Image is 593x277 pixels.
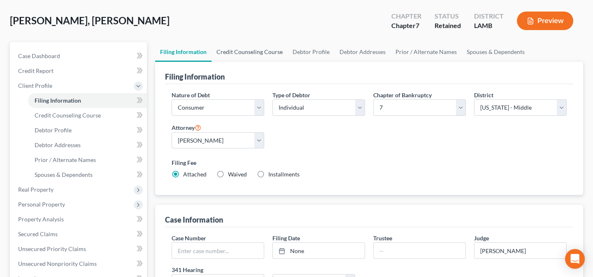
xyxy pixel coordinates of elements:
[165,72,225,82] div: Filing Information
[28,123,147,138] a: Debtor Profile
[272,91,310,99] label: Type of Debtor
[373,91,432,99] label: Chapter of Bankruptcy
[28,167,147,182] a: Spouses & Dependents
[273,243,365,258] a: None
[167,265,369,274] label: 341 Hearing
[12,242,147,256] a: Unsecured Priority Claims
[18,52,60,59] span: Case Dashboard
[435,12,461,21] div: Status
[391,42,462,62] a: Prior / Alternate Names
[212,42,288,62] a: Credit Counseling Course
[18,245,86,252] span: Unsecured Priority Claims
[12,212,147,227] a: Property Analysis
[18,230,58,237] span: Secured Claims
[165,215,223,225] div: Case Information
[18,186,53,193] span: Real Property
[35,97,81,104] span: Filing Information
[474,243,566,258] input: --
[474,91,493,99] label: District
[172,158,567,167] label: Filing Fee
[183,171,207,178] span: Attached
[12,63,147,78] a: Credit Report
[474,234,489,242] label: Judge
[172,122,201,132] label: Attorney
[474,12,504,21] div: District
[172,91,210,99] label: Nature of Debt
[373,234,392,242] label: Trustee
[12,256,147,271] a: Unsecured Nonpriority Claims
[10,14,170,26] span: [PERSON_NAME], [PERSON_NAME]
[272,234,300,242] label: Filing Date
[12,227,147,242] a: Secured Claims
[28,93,147,108] a: Filing Information
[18,67,53,74] span: Credit Report
[335,42,391,62] a: Debtor Addresses
[35,127,72,134] span: Debtor Profile
[12,49,147,63] a: Case Dashboard
[18,82,52,89] span: Client Profile
[172,234,206,242] label: Case Number
[374,243,465,258] input: --
[35,112,101,119] span: Credit Counseling Course
[288,42,335,62] a: Debtor Profile
[391,12,421,21] div: Chapter
[416,21,419,29] span: 7
[172,243,264,258] input: Enter case number...
[28,138,147,153] a: Debtor Addresses
[228,171,247,178] span: Waived
[18,201,65,208] span: Personal Property
[462,42,530,62] a: Spouses & Dependents
[565,249,585,269] div: Open Intercom Messenger
[35,141,81,148] span: Debtor Addresses
[391,21,421,31] div: Chapter
[517,12,573,30] button: Preview
[35,171,93,178] span: Spouses & Dependents
[35,156,96,163] span: Prior / Alternate Names
[268,171,300,178] span: Installments
[155,42,212,62] a: Filing Information
[18,260,97,267] span: Unsecured Nonpriority Claims
[18,216,64,223] span: Property Analysis
[474,21,504,31] div: LAMB
[28,108,147,123] a: Credit Counseling Course
[435,21,461,31] div: Retained
[28,153,147,167] a: Prior / Alternate Names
